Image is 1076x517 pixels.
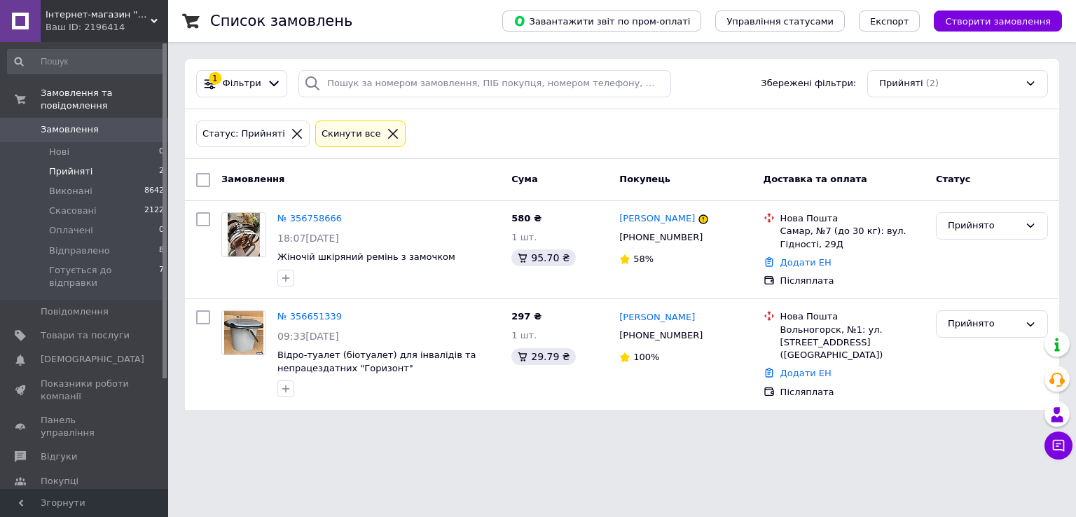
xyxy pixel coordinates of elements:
[511,311,542,322] span: 297 ₴
[948,219,1019,233] div: Прийнято
[7,49,165,74] input: Пошук
[277,233,339,244] span: 18:07[DATE]
[633,254,654,264] span: 58%
[726,16,834,27] span: Управління статусами
[879,77,923,90] span: Прийняті
[934,11,1062,32] button: Створити замовлення
[200,127,288,142] div: Статус: Прийняті
[277,331,339,342] span: 09:33[DATE]
[224,311,263,354] img: Фото товару
[277,311,342,322] a: № 356651339
[277,350,476,373] a: Відро-туалет (біотуалет) для інвалідів та непрацездатних "Горизонт"
[277,213,342,223] a: № 356758666
[49,244,110,257] span: Відправлено
[780,386,925,399] div: Післяплата
[49,264,159,289] span: Готується до відправки
[298,70,671,97] input: Пошук за номером замовлення, ПІБ покупця, номером телефону, Email, номером накладної
[1044,432,1072,460] button: Чат з покупцем
[780,275,925,287] div: Післяплата
[859,11,920,32] button: Експорт
[761,77,856,90] span: Збережені фільтри:
[513,15,690,27] span: Завантажити звіт по пром-оплаті
[221,212,266,257] a: Фото товару
[780,225,925,250] div: Самар, №7 (до 30 кг): вул. Гідності, 29Д
[948,317,1019,331] div: Прийнято
[144,205,164,217] span: 2122
[920,15,1062,26] a: Створити замовлення
[49,205,97,217] span: Скасовані
[210,13,352,29] h1: Список замовлень
[319,127,384,142] div: Cкинути все
[870,16,909,27] span: Експорт
[223,77,261,90] span: Фільтри
[619,174,670,184] span: Покупець
[715,11,845,32] button: Управління статусами
[41,123,99,136] span: Замовлення
[41,87,168,112] span: Замовлення та повідомлення
[46,21,168,34] div: Ваш ID: 2196414
[926,78,939,88] span: (2)
[159,165,164,178] span: 2
[41,329,130,342] span: Товари та послуги
[619,212,695,226] a: [PERSON_NAME]
[209,72,221,85] div: 1
[511,174,537,184] span: Cума
[221,310,266,355] a: Фото товару
[144,185,164,198] span: 8642
[41,305,109,318] span: Повідомлення
[41,353,144,366] span: [DEMOGRAPHIC_DATA]
[228,213,261,256] img: Фото товару
[159,146,164,158] span: 0
[49,185,92,198] span: Виконані
[764,174,867,184] span: Доставка та оплата
[780,324,925,362] div: Вольногорск, №1: ул. [STREET_ADDRESS] ([GEOGRAPHIC_DATA])
[49,165,92,178] span: Прийняті
[159,244,164,257] span: 8
[41,414,130,439] span: Панель управління
[159,224,164,237] span: 0
[511,213,542,223] span: 580 ₴
[221,174,284,184] span: Замовлення
[277,251,455,262] a: Жіночій шкіряний ремінь з замочком
[502,11,701,32] button: Завантажити звіт по пром-оплаті
[511,330,537,340] span: 1 шт.
[511,348,575,365] div: 29.79 ₴
[936,174,971,184] span: Статус
[41,450,77,463] span: Відгуки
[619,232,703,242] span: [PHONE_NUMBER]
[780,310,925,323] div: Нова Пошта
[780,212,925,225] div: Нова Пошта
[511,232,537,242] span: 1 шт.
[41,475,78,488] span: Покупці
[49,224,93,237] span: Оплачені
[945,16,1051,27] span: Створити замовлення
[46,8,151,21] span: Інтернет-магазин "Asti"
[511,249,575,266] div: 95.70 ₴
[41,378,130,403] span: Показники роботи компанії
[159,264,164,289] span: 7
[780,368,832,378] a: Додати ЕН
[49,146,69,158] span: Нові
[780,257,832,268] a: Додати ЕН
